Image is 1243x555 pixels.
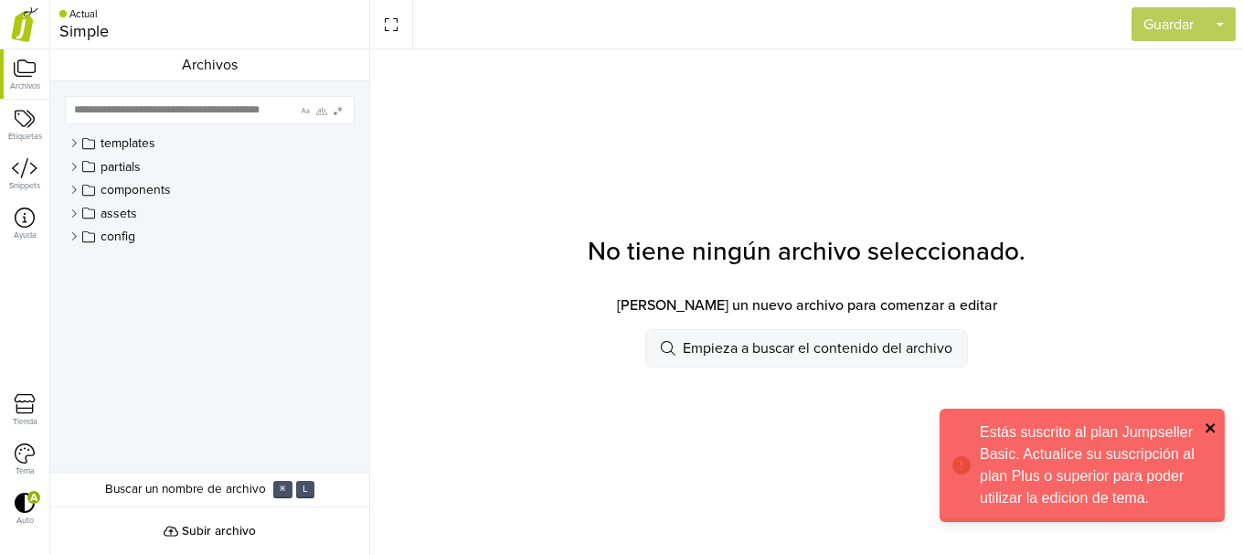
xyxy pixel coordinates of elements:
button: components [65,178,355,202]
span: config [101,229,135,245]
button: templates [65,132,355,155]
button: assets [65,202,355,226]
span: templates [101,135,155,152]
button: Empieza a buscar el contenido del archivo [645,329,968,368]
small: Snippets [9,182,40,190]
span: components [101,182,171,198]
kbd: L [296,481,315,497]
div: Estás suscrito al plan Jumpseller Basic. Actualice su suscripción al plan Plus o superior para po... [980,422,1199,509]
span: Buscar un nombre de archivo [105,480,266,498]
span: Subir archivo [182,522,256,540]
button: Guardar [1131,7,1206,41]
h6: [PERSON_NAME] un nuevo archivo para comenzar a editar [617,297,997,315]
button: config [65,225,355,249]
button: Buscar un nombre de archivo⌘L [50,473,369,506]
div: Archivos [50,49,369,81]
div: Actual [59,9,107,21]
button: expresión regular [330,102,346,118]
span: partials [101,159,141,176]
small: Tema [16,467,35,475]
div: Simple [59,21,109,41]
small: Archivos [10,82,40,91]
button: partials [65,155,355,179]
span: Empieza a buscar el contenido del archivo [683,337,952,359]
small: Tienda [13,418,37,426]
small: Etiquetas [8,133,42,141]
button: Palabra completa [313,102,330,118]
button: close [1205,416,1217,438]
h3: No tiene ningún archivo seleccionado. [588,237,1025,268]
kbd: ⌘ [273,481,292,497]
small: Ayuda [14,231,37,240]
span: assets [101,206,137,222]
button: Casos sensibles [297,102,313,118]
